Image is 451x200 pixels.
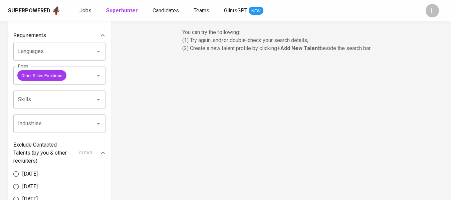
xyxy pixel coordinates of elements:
[224,7,247,14] span: GlintsGPT
[106,7,139,15] a: Superhunter
[153,7,180,15] a: Candidates
[94,95,103,104] button: Open
[249,8,263,14] span: NEW
[182,36,383,44] p: (1) Try again, and/or double-check your search details,
[277,45,320,51] b: + Add New Talent
[94,119,103,128] button: Open
[13,141,105,165] div: Exclude Contacted Talents (by you & other recruiters)clear
[79,7,93,15] a: Jobs
[153,7,179,14] span: Candidates
[13,31,46,39] p: Requirements
[194,7,209,14] span: Teams
[13,141,75,165] p: Exclude Contacted Talents (by you & other recruiters)
[182,44,383,52] p: (2) Create a new talent profile by clicking beside the search bar.
[94,71,103,80] button: Open
[426,4,439,17] div: L
[224,7,263,15] a: GlintsGPT NEW
[79,7,91,14] span: Jobs
[52,6,61,16] img: app logo
[94,47,103,56] button: Open
[194,7,211,15] a: Teams
[17,70,66,81] div: Other Sales Positions
[17,72,66,79] span: Other Sales Positions
[182,28,383,36] p: You can try the following :
[13,29,105,42] div: Requirements
[22,183,38,191] span: [DATE]
[8,7,50,15] div: Superpowered
[106,7,138,14] b: Superhunter
[22,170,38,178] span: [DATE]
[8,6,61,16] a: Superpoweredapp logo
